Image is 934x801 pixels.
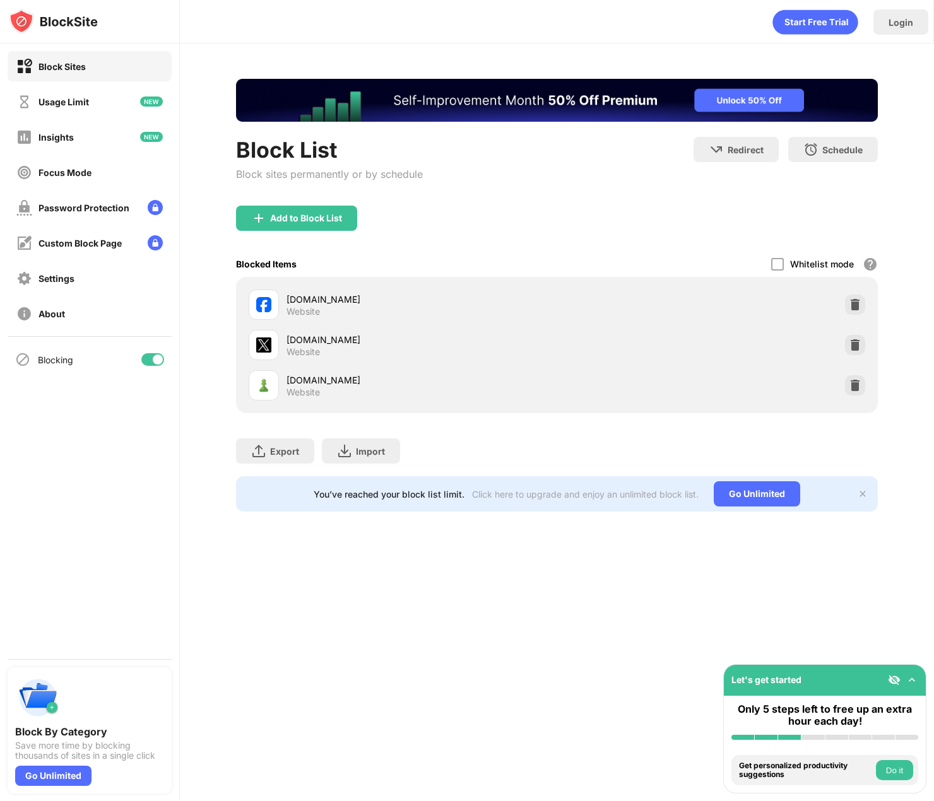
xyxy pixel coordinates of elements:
[731,703,918,727] div: Only 5 steps left to free up an extra hour each day!
[256,297,271,312] img: favicons
[140,96,163,107] img: new-icon.svg
[15,675,61,720] img: push-categories.svg
[38,202,129,213] div: Password Protection
[38,167,92,178] div: Focus Mode
[16,306,32,322] img: about-off.svg
[739,761,873,780] div: Get personalized productivity suggestions
[38,308,65,319] div: About
[287,346,320,358] div: Website
[236,79,878,122] iframe: Banner
[270,213,342,223] div: Add to Block List
[148,235,163,250] img: lock-menu.svg
[287,373,557,387] div: [DOMAIN_NAME]
[16,94,32,110] img: time-usage-off.svg
[888,674,901,686] img: eye-not-visible.svg
[16,59,32,74] img: block-on.svg
[728,144,764,155] div: Redirect
[148,200,163,215] img: lock-menu.svg
[16,165,32,180] img: focus-off.svg
[287,293,557,306] div: [DOMAIN_NAME]
[38,96,89,107] div: Usage Limit
[731,674,801,685] div: Let's get started
[9,9,98,34] img: logo-blocksite.svg
[16,129,32,145] img: insights-off.svg
[15,766,92,786] div: Go Unlimited
[270,446,299,457] div: Export
[38,354,73,365] div: Blocking
[889,17,913,28] div: Login
[38,61,86,72] div: Block Sites
[38,132,74,143] div: Insights
[772,9,858,35] div: animation
[15,740,164,761] div: Save more time by blocking thousands of sites in a single click
[822,144,863,155] div: Schedule
[236,259,297,269] div: Blocked Items
[15,352,30,367] img: blocking-icon.svg
[15,725,164,738] div: Block By Category
[287,306,320,317] div: Website
[38,273,74,284] div: Settings
[472,489,699,500] div: Click here to upgrade and enjoy an unlimited block list.
[790,259,854,269] div: Whitelist mode
[236,168,423,180] div: Block sites permanently or by schedule
[236,137,423,163] div: Block List
[858,489,868,499] img: x-button.svg
[906,674,918,686] img: omni-setup-toggle.svg
[140,132,163,142] img: new-icon.svg
[16,271,32,286] img: settings-off.svg
[16,235,32,251] img: customize-block-page-off.svg
[287,333,557,346] div: [DOMAIN_NAME]
[356,446,385,457] div: Import
[287,387,320,398] div: Website
[314,489,464,500] div: You’ve reached your block list limit.
[38,238,122,248] div: Custom Block Page
[876,760,913,780] button: Do it
[16,200,32,216] img: password-protection-off.svg
[256,378,271,393] img: favicons
[714,481,800,506] div: Go Unlimited
[256,337,271,353] img: favicons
